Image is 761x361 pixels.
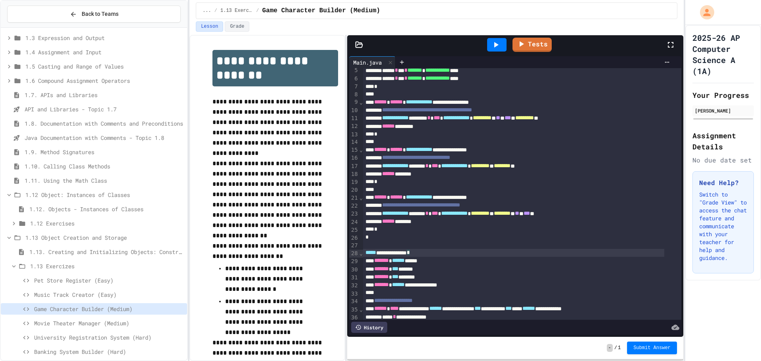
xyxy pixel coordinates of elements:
[29,248,184,256] span: 1.13. Creating and Initializing Objects: Constructors
[349,314,359,322] div: 36
[512,38,552,52] a: Tests
[349,298,359,306] div: 34
[220,8,253,14] span: 1.13 Exercizes
[349,67,359,74] div: 5
[349,266,359,274] div: 30
[349,218,359,226] div: 24
[25,76,184,85] span: 1.6 Compound Assignment Operators
[349,234,359,242] div: 26
[349,250,359,258] div: 28
[34,305,184,313] span: Game Character Builder (Medium)
[349,274,359,282] div: 31
[25,176,184,185] span: 1.11. Using the Math Class
[349,115,359,122] div: 11
[349,202,359,210] div: 22
[351,322,387,333] div: History
[25,191,184,199] span: 1.12 Object: Instances of Classes
[695,107,751,114] div: [PERSON_NAME]
[25,233,184,242] span: 1.13 Object Creation and Storage
[25,134,184,142] span: Java Documentation with Comments - Topic 1.8
[349,258,359,265] div: 29
[349,282,359,290] div: 32
[627,342,677,354] button: Submit Answer
[196,21,223,32] button: Lesson
[25,148,184,156] span: 1.9. Method Signatures
[699,178,747,187] h3: Need Help?
[225,21,249,32] button: Grade
[25,48,184,56] span: 1.4 Assignment and Input
[25,91,184,99] span: 1.7. APIs and Libraries
[30,219,184,227] span: 1.12 Exercises
[349,75,359,83] div: 6
[699,191,747,262] p: Switch to "Grade View" to access the chat feature and communicate with your teacher for help and ...
[349,306,359,314] div: 35
[618,345,621,351] span: 1
[349,170,359,178] div: 18
[692,130,754,152] h2: Assignment Details
[692,3,716,21] div: My Account
[359,250,363,256] span: Fold line
[349,210,359,218] div: 23
[349,162,359,170] div: 17
[633,345,671,351] span: Submit Answer
[34,276,184,285] span: Pet Store Register (Easy)
[614,345,617,351] span: /
[256,8,259,14] span: /
[349,138,359,146] div: 14
[349,226,359,234] div: 25
[25,119,184,128] span: 1.8. Documentation with Comments and Preconditions
[349,194,359,202] div: 21
[359,99,363,105] span: Fold line
[349,107,359,115] div: 10
[34,319,184,327] span: Movie Theater Manager (Medium)
[692,90,754,101] h2: Your Progress
[349,122,359,130] div: 12
[359,195,363,201] span: Fold line
[349,83,359,91] div: 7
[34,290,184,299] span: Music Track Creator (Easy)
[25,105,184,113] span: API and Libraries - Topic 1.7
[349,56,396,68] div: Main.java
[25,34,184,42] span: 1.3 Expression and Output
[359,147,363,153] span: Fold line
[29,205,184,213] span: 1.12. Objects - Instances of Classes
[34,333,184,342] span: University Registration System (Hard)
[262,6,380,15] span: Game Character Builder (Medium)
[349,98,359,106] div: 9
[692,155,754,165] div: No due date set
[349,242,359,250] div: 27
[607,344,613,352] span: -
[25,62,184,71] span: 1.5 Casting and Range of Values
[25,162,184,170] span: 1.10. Calling Class Methods
[82,10,119,18] span: Back to Teams
[349,131,359,139] div: 13
[34,348,184,356] span: Banking System Builder (Hard)
[7,6,181,23] button: Back to Teams
[214,8,217,14] span: /
[349,290,359,298] div: 33
[349,58,386,67] div: Main.java
[349,186,359,194] div: 20
[349,178,359,186] div: 19
[359,306,363,313] span: Fold line
[30,262,184,270] span: 1.13 Exercizes
[349,91,359,99] div: 8
[203,8,211,14] span: ...
[349,146,359,154] div: 15
[692,32,754,76] h1: 2025-26 AP Computer Science A (1A)
[349,154,359,162] div: 16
